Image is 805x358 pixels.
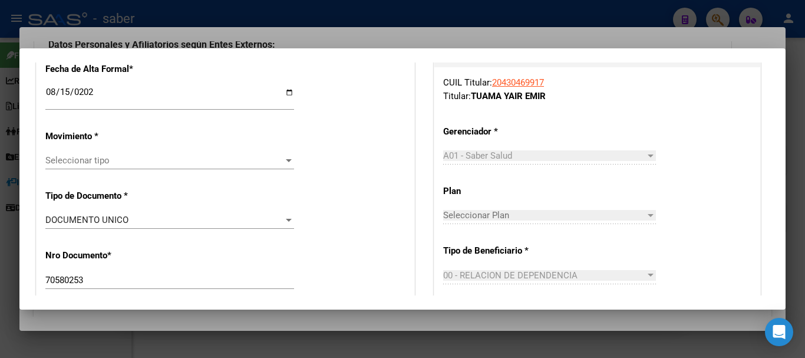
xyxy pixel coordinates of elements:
[443,210,645,221] span: Seleccionar Plan
[443,150,512,161] span: A01 - Saber Salud
[443,185,536,198] p: Plan
[45,63,153,76] p: Fecha de Alta Formal
[471,91,546,101] strong: TUAMA YAIR EMIR
[45,249,153,262] p: Nro Documento
[443,125,536,139] p: Gerenciador *
[45,130,153,143] p: Movimiento *
[443,76,751,103] div: CUIL Titular: Titular:
[45,215,128,225] span: DOCUMENTO UNICO
[443,270,578,281] span: 00 - RELACION DE DEPENDENCIA
[492,77,544,88] a: 20430469917
[45,189,153,203] p: Tipo de Documento *
[45,155,283,166] span: Seleccionar tipo
[443,244,536,258] p: Tipo de Beneficiario *
[765,318,793,346] div: Open Intercom Messenger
